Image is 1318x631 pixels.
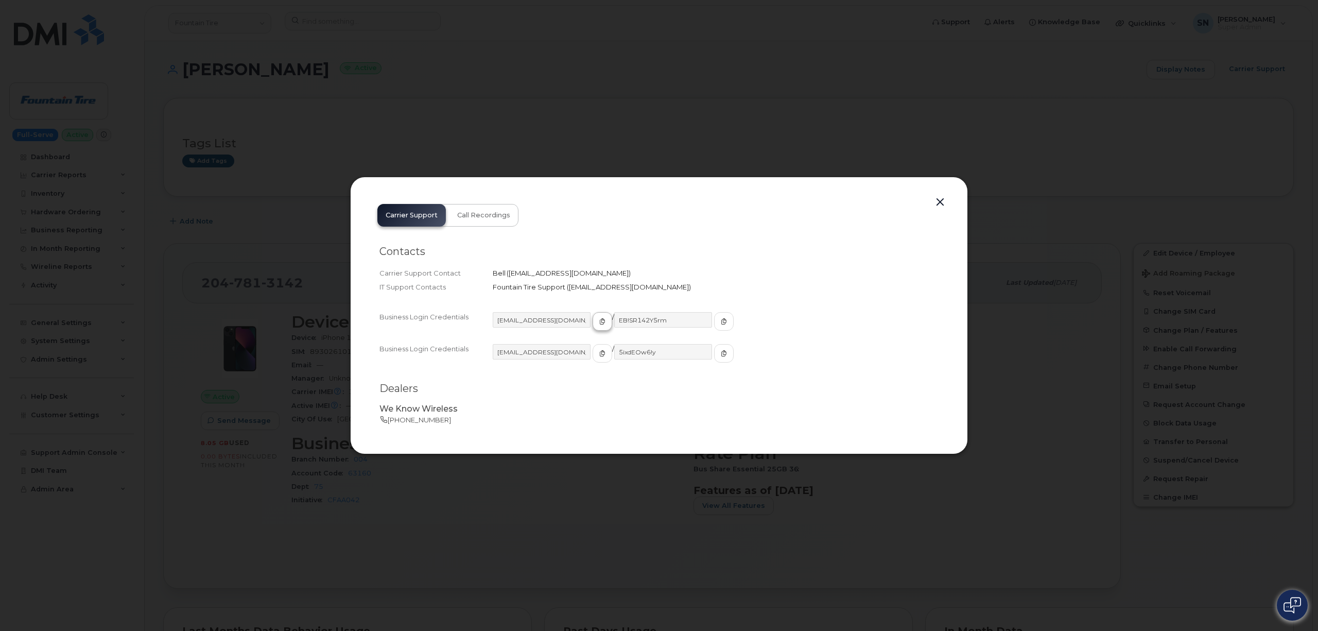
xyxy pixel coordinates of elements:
[593,344,612,363] button: copy to clipboard
[457,211,510,219] span: Call Recordings
[379,403,939,415] p: We Know Wireless
[379,245,939,258] h2: Contacts
[379,344,493,372] div: Business Login Credentials
[509,269,629,277] span: [EMAIL_ADDRESS][DOMAIN_NAME]
[379,312,493,340] div: Business Login Credentials
[493,269,506,277] span: Bell
[493,344,939,372] div: /
[593,312,612,331] button: copy to clipboard
[1284,597,1301,613] img: Open chat
[379,382,939,395] h2: Dealers
[493,312,939,340] div: /
[379,268,493,278] div: Carrier Support Contact
[714,312,734,331] button: copy to clipboard
[493,282,939,292] div: Fountain Tire Support ([EMAIL_ADDRESS][DOMAIN_NAME])
[714,344,734,363] button: copy to clipboard
[379,282,493,292] div: IT Support Contacts
[379,415,939,425] p: [PHONE_NUMBER]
